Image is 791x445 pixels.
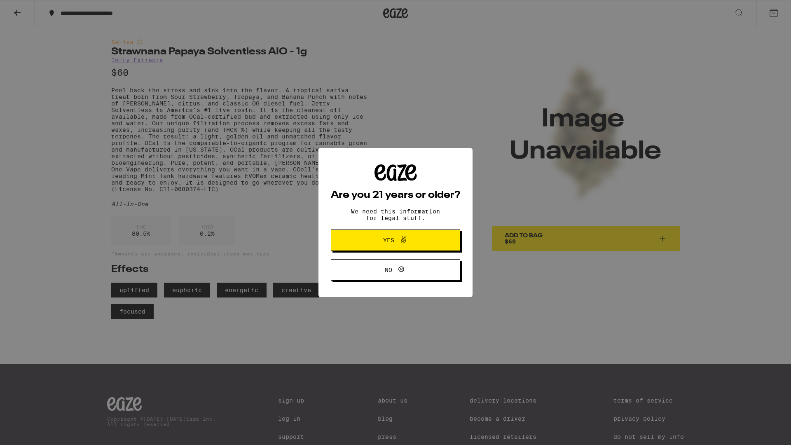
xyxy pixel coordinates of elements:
h2: Are you 21 years or older? [331,190,460,200]
button: Yes [331,230,460,251]
button: No [331,259,460,281]
span: No [385,267,392,273]
p: We need this information for legal stuff. [344,208,447,221]
iframe: Opens a widget where you can find more information [740,420,783,441]
span: Yes [383,237,394,243]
